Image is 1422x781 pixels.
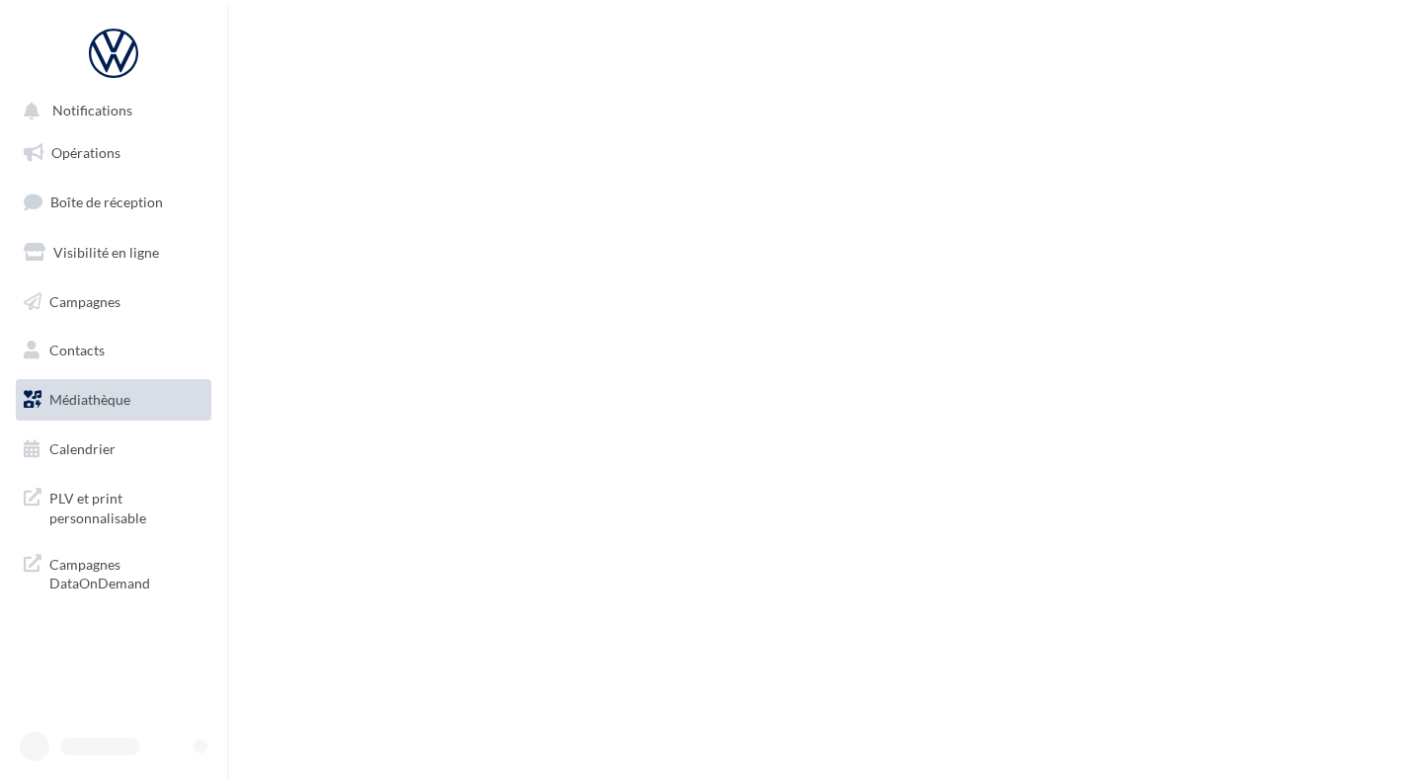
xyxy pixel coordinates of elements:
a: Boîte de réception [12,181,215,223]
a: Campagnes DataOnDemand [12,543,215,601]
a: Calendrier [12,429,215,470]
span: Opérations [51,144,120,161]
span: Notifications [52,103,132,119]
a: Campagnes [12,281,215,323]
span: Campagnes [49,292,120,309]
a: Médiathèque [12,379,215,421]
span: Médiathèque [49,391,130,408]
span: Campagnes DataOnDemand [49,551,203,593]
a: Opérations [12,132,215,174]
a: PLV et print personnalisable [12,477,215,535]
a: Contacts [12,330,215,371]
span: Calendrier [49,440,116,457]
span: Visibilité en ligne [53,244,159,261]
span: Boîte de réception [50,194,163,210]
span: Contacts [49,342,105,358]
span: PLV et print personnalisable [49,485,203,527]
a: Visibilité en ligne [12,232,215,273]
